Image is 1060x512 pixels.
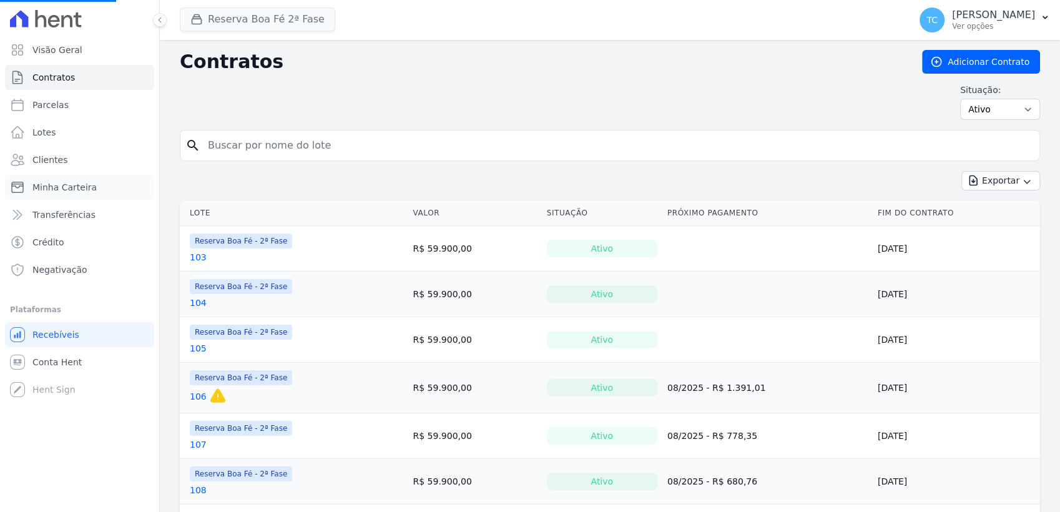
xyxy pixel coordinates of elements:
th: Situação [542,200,662,226]
p: [PERSON_NAME] [952,9,1035,21]
span: Lotes [32,126,56,139]
a: Contratos [5,65,154,90]
a: 104 [190,297,207,309]
div: Ativo [547,331,657,348]
span: Reserva Boa Fé - 2ª Fase [190,234,292,249]
label: Situação: [960,84,1040,96]
span: Reserva Boa Fé - 2ª Fase [190,325,292,340]
td: R$ 59.900,00 [408,413,541,459]
div: Ativo [547,427,657,445]
span: Visão Geral [32,44,82,56]
a: 08/2025 - R$ 680,76 [667,476,757,486]
a: Visão Geral [5,37,154,62]
a: 106 [190,390,207,403]
button: Exportar [961,171,1040,190]
div: Ativo [547,379,657,396]
div: Plataformas [10,302,149,317]
span: Reserva Boa Fé - 2ª Fase [190,279,292,294]
td: R$ 59.900,00 [408,363,541,413]
span: Transferências [32,209,96,221]
td: R$ 59.900,00 [408,317,541,363]
a: Minha Carteira [5,175,154,200]
a: Lotes [5,120,154,145]
p: Ver opções [952,21,1035,31]
td: R$ 59.900,00 [408,272,541,317]
a: Crédito [5,230,154,255]
span: Clientes [32,154,67,166]
span: Negativação [32,263,87,276]
th: Lote [180,200,408,226]
a: 108 [190,484,207,496]
a: Parcelas [5,92,154,117]
td: R$ 59.900,00 [408,459,541,505]
span: Crédito [32,236,64,249]
button: Reserva Boa Fé 2ª Fase [180,7,335,31]
div: Ativo [547,240,657,257]
span: Minha Carteira [32,181,97,194]
a: 107 [190,438,207,451]
div: Ativo [547,473,657,490]
td: [DATE] [873,459,1040,505]
a: 08/2025 - R$ 778,35 [667,431,757,441]
span: Reserva Boa Fé - 2ª Fase [190,370,292,385]
a: 08/2025 - R$ 1.391,01 [667,383,766,393]
td: [DATE] [873,363,1040,413]
a: Negativação [5,257,154,282]
td: R$ 59.900,00 [408,226,541,272]
span: Contratos [32,71,75,84]
a: Conta Hent [5,350,154,375]
button: TC [PERSON_NAME] Ver opções [910,2,1060,37]
td: [DATE] [873,226,1040,272]
th: Valor [408,200,541,226]
th: Fim do Contrato [873,200,1040,226]
span: Recebíveis [32,328,79,341]
span: Conta Hent [32,356,82,368]
input: Buscar por nome do lote [200,133,1034,158]
a: Recebíveis [5,322,154,347]
td: [DATE] [873,317,1040,363]
td: [DATE] [873,413,1040,459]
h2: Contratos [180,51,902,73]
th: Próximo Pagamento [662,200,873,226]
a: 103 [190,251,207,263]
span: Parcelas [32,99,69,111]
i: search [185,138,200,153]
a: 105 [190,342,207,355]
a: Clientes [5,147,154,172]
td: [DATE] [873,272,1040,317]
a: Transferências [5,202,154,227]
span: Reserva Boa Fé - 2ª Fase [190,421,292,436]
span: Reserva Boa Fé - 2ª Fase [190,466,292,481]
a: Adicionar Contrato [922,50,1040,74]
span: TC [926,16,938,24]
div: Ativo [547,285,657,303]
